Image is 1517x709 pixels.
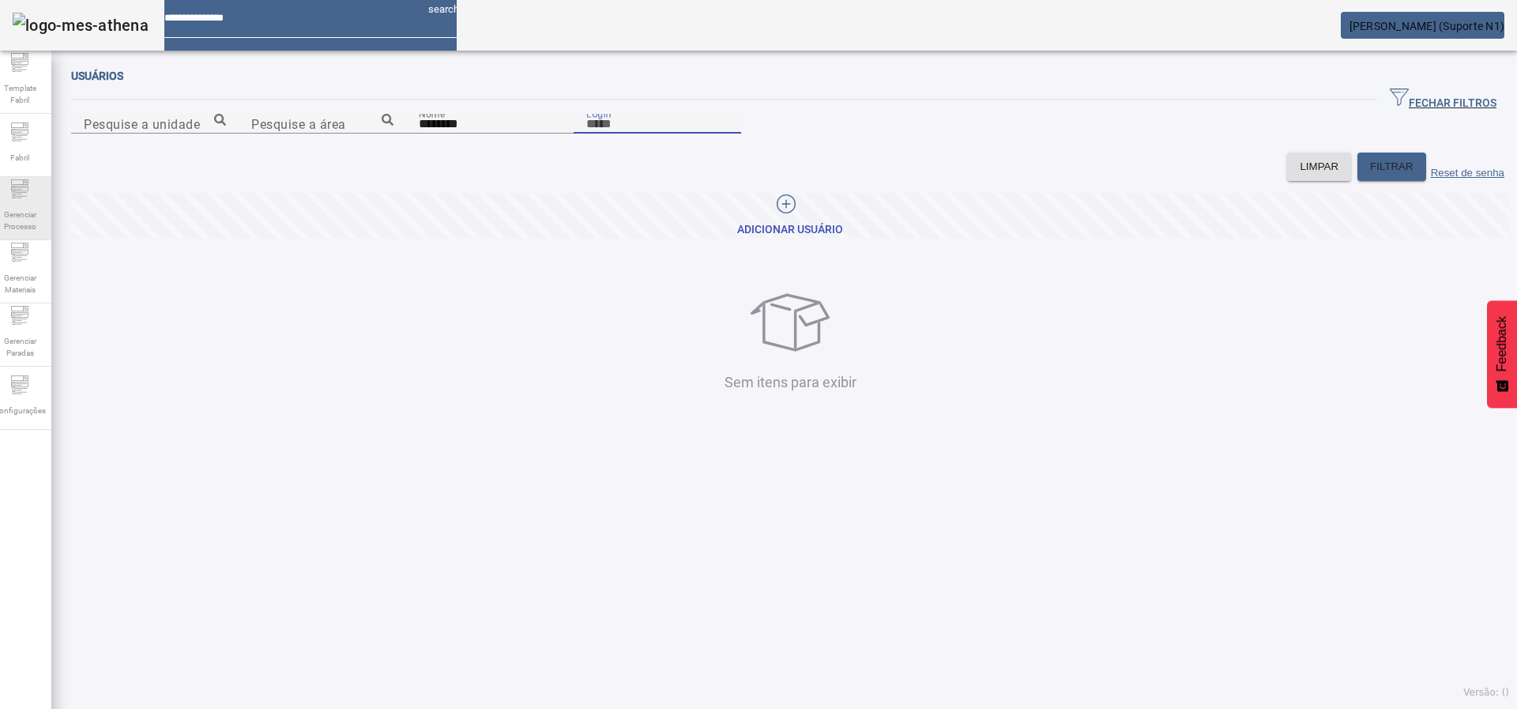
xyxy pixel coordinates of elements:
[1463,687,1509,698] span: Versão: ()
[1349,20,1505,32] span: [PERSON_NAME] (Suporte N1)
[1487,300,1517,408] button: Feedback - Mostrar pesquisa
[1357,153,1426,181] button: FILTRAR
[1426,153,1509,181] button: Reset de senha
[251,116,346,131] mat-label: Pesquise a área
[1431,167,1504,179] label: Reset de senha
[84,115,226,134] input: Number
[6,147,34,168] span: Fabril
[71,70,123,82] span: Usuários
[71,193,1509,239] button: Adicionar Usuário
[84,116,200,131] mat-label: Pesquise a unidade
[1287,153,1351,181] button: LIMPAR
[586,107,612,119] mat-label: Login
[1300,159,1338,175] span: LIMPAR
[1377,85,1509,114] button: FECHAR FILTROS
[13,13,149,38] img: logo-mes-athena
[1495,316,1509,371] span: Feedback
[251,115,393,134] input: Number
[419,107,445,119] mat-label: Nome
[1390,88,1496,111] span: FECHAR FILTROS
[1370,159,1413,175] span: FILTRAR
[737,222,843,238] div: Adicionar Usuário
[75,371,1505,393] p: Sem itens para exibir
